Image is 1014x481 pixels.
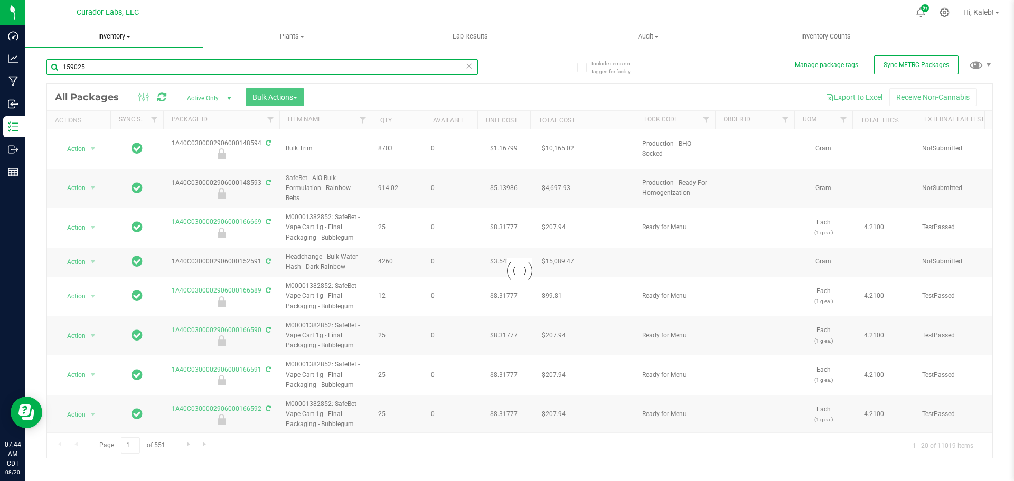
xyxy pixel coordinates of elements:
inline-svg: Dashboard [8,31,18,41]
span: Inventory [25,32,203,41]
iframe: Resource center [11,397,42,428]
span: Lab Results [438,32,502,41]
div: Manage settings [938,7,951,17]
p: 07:44 AM CDT [5,440,21,468]
inline-svg: Reports [8,167,18,177]
span: Hi, Kaleb! [963,8,994,16]
p: 08/20 [5,468,21,476]
inline-svg: Outbound [8,144,18,155]
inline-svg: Inventory [8,121,18,132]
input: Search Package ID, Item Name, SKU, Lot or Part Number... [46,59,478,75]
span: Sync METRC Packages [884,61,949,69]
span: Curador Labs, LLC [77,8,139,17]
inline-svg: Manufacturing [8,76,18,87]
button: Manage package tags [795,61,858,70]
inline-svg: Inbound [8,99,18,109]
span: 9+ [923,6,927,11]
a: Inventory Counts [737,25,915,48]
span: Clear [465,59,473,73]
inline-svg: Analytics [8,53,18,64]
span: Plants [204,32,381,41]
a: Plants [203,25,381,48]
a: Inventory [25,25,203,48]
a: Lab Results [381,25,559,48]
span: Audit [560,32,737,41]
a: Audit [559,25,737,48]
span: Include items not tagged for facility [591,60,644,76]
span: Inventory Counts [787,32,865,41]
button: Sync METRC Packages [874,55,959,74]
